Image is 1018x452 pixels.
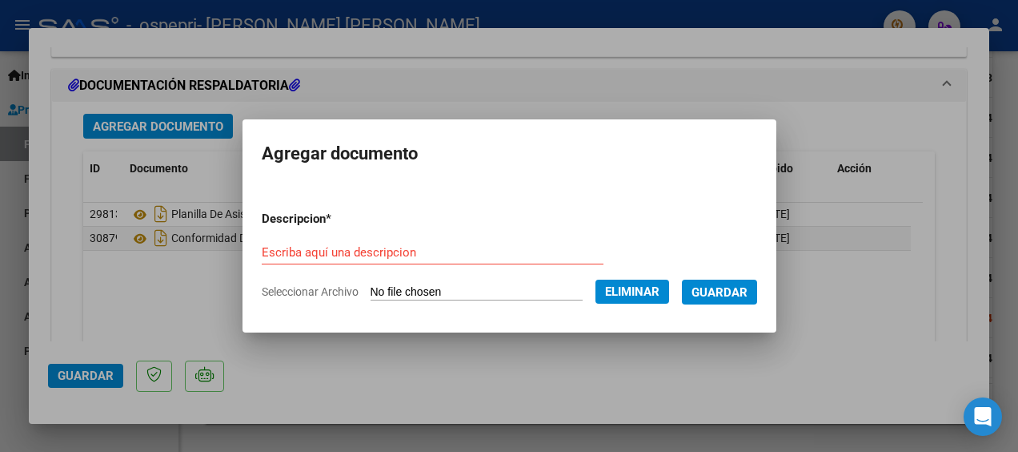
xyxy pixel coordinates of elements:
[262,210,411,228] p: Descripcion
[595,280,669,304] button: Eliminar
[262,139,757,169] h2: Agregar documento
[262,285,359,298] span: Seleccionar Archivo
[691,285,747,300] span: Guardar
[964,398,1002,436] div: Open Intercom Messenger
[682,280,757,305] button: Guardar
[605,285,659,299] span: Eliminar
